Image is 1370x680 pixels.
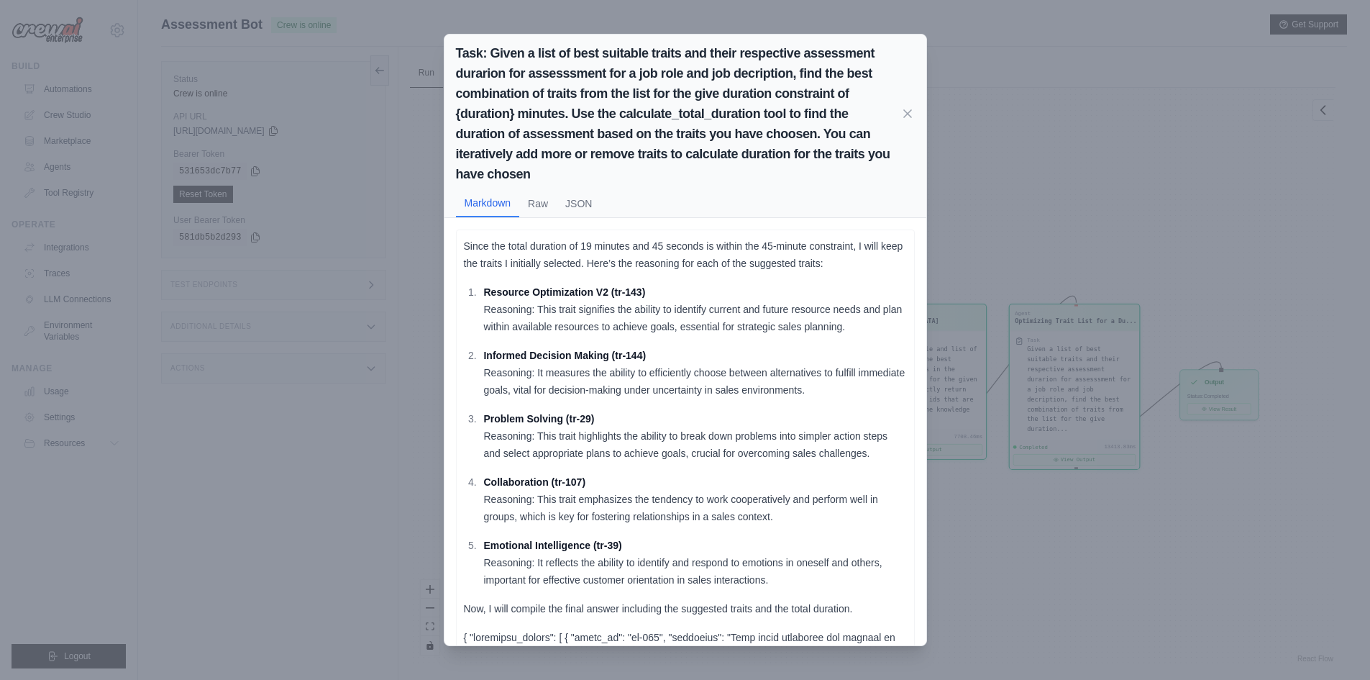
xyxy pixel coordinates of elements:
strong: Resource Optimization V2 (tr-143) [483,286,645,298]
p: Reasoning: It reflects the ability to identify and respond to emotions in oneself and others, imp... [483,537,906,589]
h2: Task: Given a list of best suitable traits and their respective assessment durarion for assesssme... [456,43,900,184]
iframe: Chat Widget [1298,611,1370,680]
strong: Problem Solving (tr-29) [483,413,594,425]
button: Raw [519,190,557,217]
p: Now, I will compile the final answer including the suggested traits and the total duration. [464,600,907,617]
button: Markdown [456,190,520,217]
strong: Informed Decision Making (tr-144) [483,350,646,361]
p: Since the total duration of 19 minutes and 45 seconds is within the 45-minute constraint, I will ... [464,237,907,272]
strong: Emotional Intelligence (tr-39) [483,540,621,551]
strong: Collaboration (tr-107) [483,476,585,488]
button: JSON [557,190,600,217]
p: Reasoning: This trait signifies the ability to identify current and future resource needs and pla... [483,284,906,335]
p: Reasoning: This trait highlights the ability to break down problems into simpler action steps and... [483,410,906,462]
p: Reasoning: This trait emphasizes the tendency to work cooperatively and perform well in groups, w... [483,473,906,525]
p: Reasoning: It measures the ability to efficiently choose between alternatives to fulfill immediat... [483,347,906,399]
